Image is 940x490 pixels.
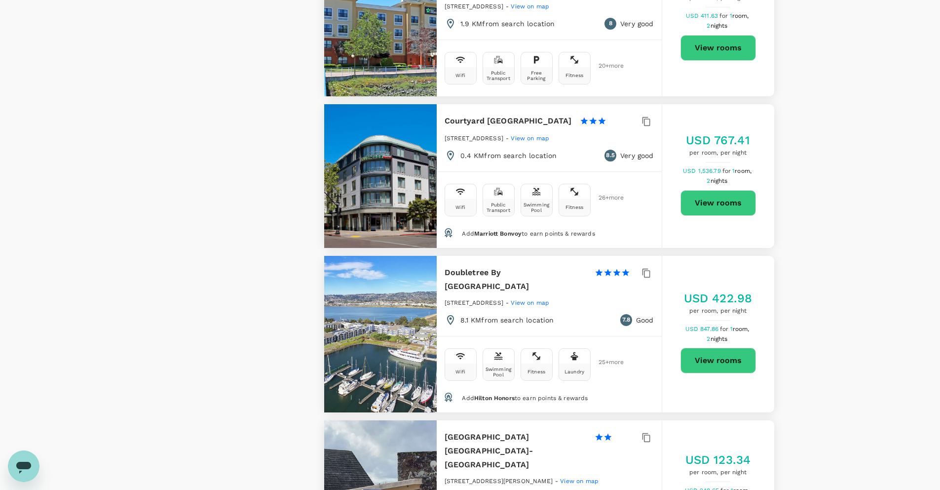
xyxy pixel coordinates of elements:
[511,299,549,306] span: View on map
[511,298,549,306] a: View on map
[622,315,630,325] span: 7.8
[455,204,466,210] div: Wifi
[733,326,750,332] span: room,
[683,167,722,174] span: USD 1,536.79
[685,452,751,468] h5: USD 123.34
[523,70,550,81] div: Free Parking
[445,135,503,142] span: [STREET_ADDRESS]
[722,167,732,174] span: for
[609,19,612,29] span: 8
[620,19,653,29] p: Very good
[684,306,752,316] span: per room, per night
[711,22,728,29] span: nights
[707,177,729,184] span: 2
[680,348,756,373] button: View rooms
[506,3,511,10] span: -
[685,326,720,332] span: USD 847.86
[599,359,613,366] span: 25 + more
[445,430,587,472] h6: [GEOGRAPHIC_DATA] [GEOGRAPHIC_DATA]-[GEOGRAPHIC_DATA]
[455,73,466,78] div: Wifi
[636,315,654,325] p: Good
[686,132,750,148] h5: USD 767.41
[711,177,728,184] span: nights
[686,148,750,158] span: per room, per night
[565,73,583,78] div: Fitness
[460,151,557,161] p: 0.4 KM from search location
[711,335,728,342] span: nights
[720,326,730,332] span: for
[680,35,756,61] button: View rooms
[527,369,545,374] div: Fitness
[445,299,503,306] span: [STREET_ADDRESS]
[511,134,549,142] a: View on map
[485,202,512,213] div: Public Transport
[485,70,512,81] div: Public Transport
[445,3,503,10] span: [STREET_ADDRESS]
[560,478,599,485] span: View on map
[455,369,466,374] div: Wifi
[684,290,752,306] h5: USD 422.98
[485,367,512,377] div: Swimming Pool
[730,12,751,19] span: 1
[680,190,756,216] button: View rooms
[506,299,511,306] span: -
[555,478,560,485] span: -
[462,395,588,402] span: Add to earn points & rewards
[735,167,752,174] span: room,
[445,114,572,128] h6: Courtyard [GEOGRAPHIC_DATA]
[523,202,550,213] div: Swimming Pool
[506,135,511,142] span: -
[564,369,584,374] div: Laundry
[511,135,549,142] span: View on map
[511,3,549,10] span: View on map
[560,477,599,485] a: View on map
[599,63,613,69] span: 20 + more
[474,395,515,402] span: Hilton Honors
[599,195,613,201] span: 26 + more
[511,2,549,10] a: View on map
[719,12,729,19] span: for
[474,230,522,237] span: Marriott Bonvoy
[730,326,751,332] span: 1
[685,468,751,478] span: per room, per night
[686,12,720,19] span: USD 411.63
[8,450,39,482] iframe: Button to launch messaging window
[460,315,554,325] p: 8.1 KM from search location
[460,19,555,29] p: 1.9 KM from search location
[707,22,729,29] span: 2
[732,167,753,174] span: 1
[462,230,595,237] span: Add to earn points & rewards
[565,204,583,210] div: Fitness
[445,478,553,485] span: [STREET_ADDRESS][PERSON_NAME]
[606,151,614,161] span: 8.5
[732,12,749,19] span: room,
[445,266,587,293] h6: Doubletree By [GEOGRAPHIC_DATA]
[620,151,653,161] p: Very good
[707,335,729,342] span: 2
